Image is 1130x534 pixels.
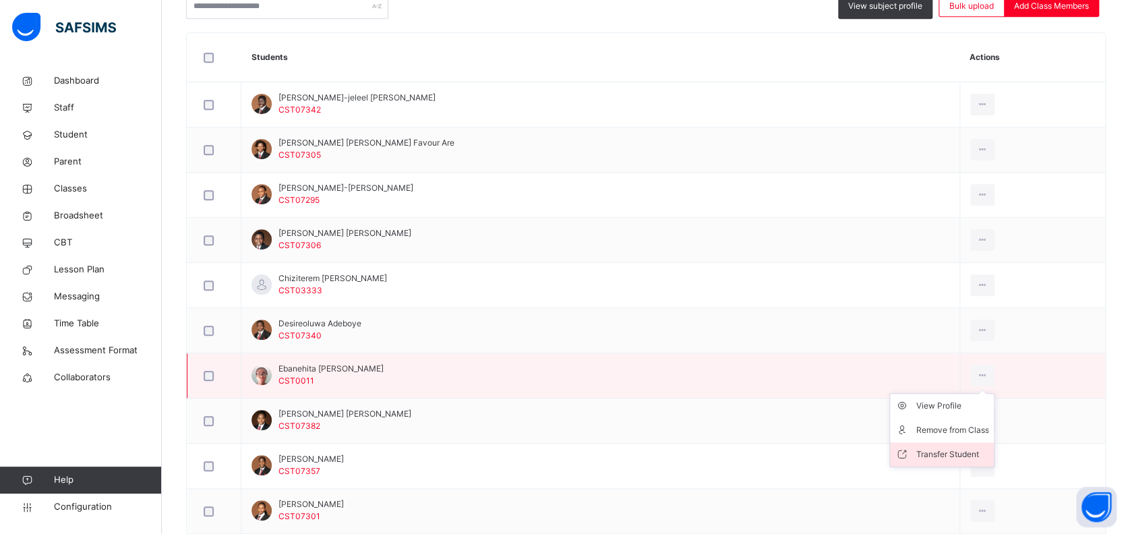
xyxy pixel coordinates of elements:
span: CST07306 [278,240,321,250]
div: Remove from Class [916,423,988,437]
th: Actions [959,33,1105,82]
span: CST07305 [278,150,321,160]
span: Chiziterem [PERSON_NAME] [278,272,387,285]
span: [PERSON_NAME] [PERSON_NAME] Favour Are [278,137,454,149]
span: Desireoluwa Adeboye [278,318,361,330]
span: CST07295 [278,195,320,205]
span: Dashboard [54,74,162,88]
span: Collaborators [54,371,162,384]
span: [PERSON_NAME]-jeleel [PERSON_NAME] [278,92,436,104]
span: CST07301 [278,511,320,521]
div: View Profile [916,399,988,413]
span: Time Table [54,317,162,330]
span: Assessment Format [54,344,162,357]
span: Student [54,128,162,142]
span: Parent [54,155,162,169]
span: [PERSON_NAME] [PERSON_NAME] [278,408,411,420]
span: [PERSON_NAME] [278,453,344,465]
span: Messaging [54,290,162,303]
span: Classes [54,182,162,196]
span: [PERSON_NAME] [278,498,344,510]
img: safsims [12,13,116,41]
span: Staff [54,101,162,115]
span: Configuration [54,500,161,514]
span: CST07342 [278,105,321,115]
span: Help [54,473,161,487]
div: Transfer Student [916,448,988,461]
span: Broadsheet [54,209,162,222]
button: Open asap [1076,487,1117,527]
span: CST07382 [278,421,320,431]
span: [PERSON_NAME]-[PERSON_NAME] [278,182,413,194]
span: [PERSON_NAME] [PERSON_NAME] [278,227,411,239]
span: CST07340 [278,330,322,340]
span: Ebanehita [PERSON_NAME] [278,363,384,375]
span: CBT [54,236,162,249]
span: CST07357 [278,466,320,476]
span: CST0011 [278,376,314,386]
th: Students [241,33,960,82]
span: Lesson Plan [54,263,162,276]
span: CST03333 [278,285,322,295]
